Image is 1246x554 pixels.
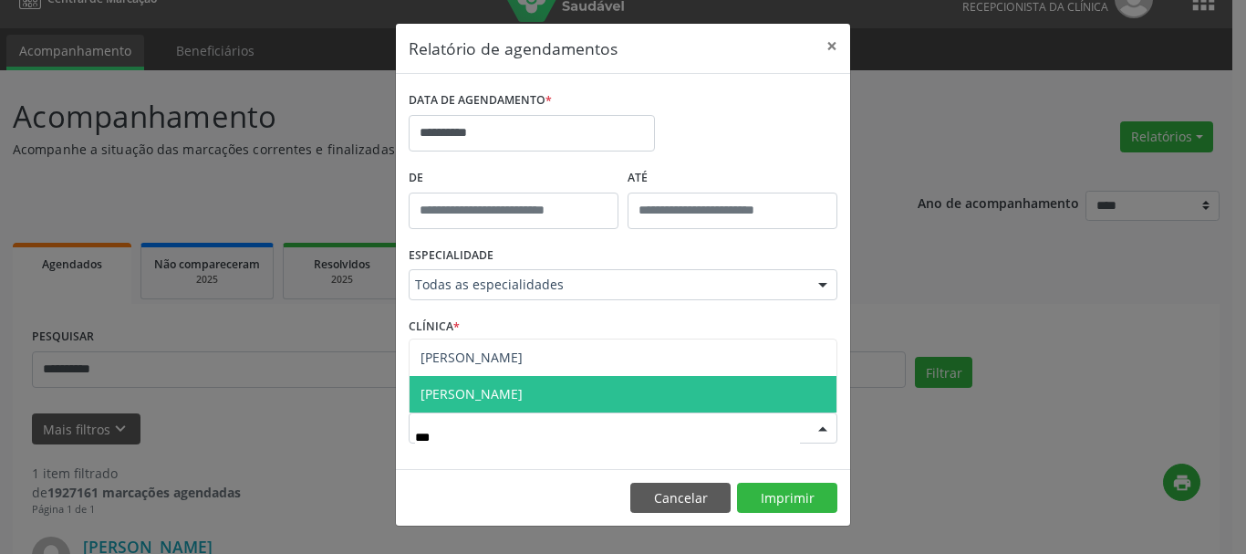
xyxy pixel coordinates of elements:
[421,349,523,366] span: [PERSON_NAME]
[409,164,618,193] label: De
[415,276,800,294] span: Todas as especialidades
[409,37,618,60] h5: Relatório de agendamentos
[630,483,731,514] button: Cancelar
[409,242,493,270] label: ESPECIALIDADE
[421,385,523,402] span: [PERSON_NAME]
[409,87,552,115] label: DATA DE AGENDAMENTO
[628,164,837,193] label: ATÉ
[814,24,850,68] button: Close
[737,483,837,514] button: Imprimir
[409,313,460,341] label: CLÍNICA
